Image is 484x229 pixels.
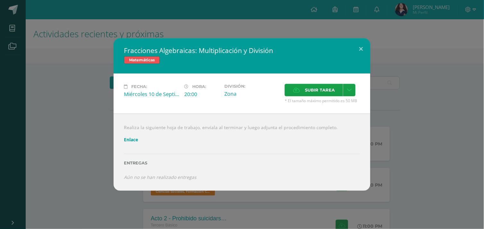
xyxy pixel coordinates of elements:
span: Fecha: [131,84,147,89]
div: Zona [224,90,280,97]
div: Miércoles 10 de Septiembre [124,91,179,98]
button: Close (Esc) [352,38,370,60]
div: 20:00 [184,91,219,98]
label: División: [224,84,280,89]
label: Entregas [124,161,360,165]
span: Hora: [192,84,206,89]
h2: Fracciones Algebraicas: Multiplicación y División [124,46,360,55]
div: Realiza la siguiente hoja de trabajo, envíala al terminar y luego adjunta el procedimiento completo. [114,114,370,191]
a: Enlace [124,137,138,143]
span: Subir tarea [305,84,335,96]
span: Matemáticas [124,56,160,64]
i: Aún no se han realizado entregas [124,174,196,180]
span: * El tamaño máximo permitido es 50 MB [285,98,360,103]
